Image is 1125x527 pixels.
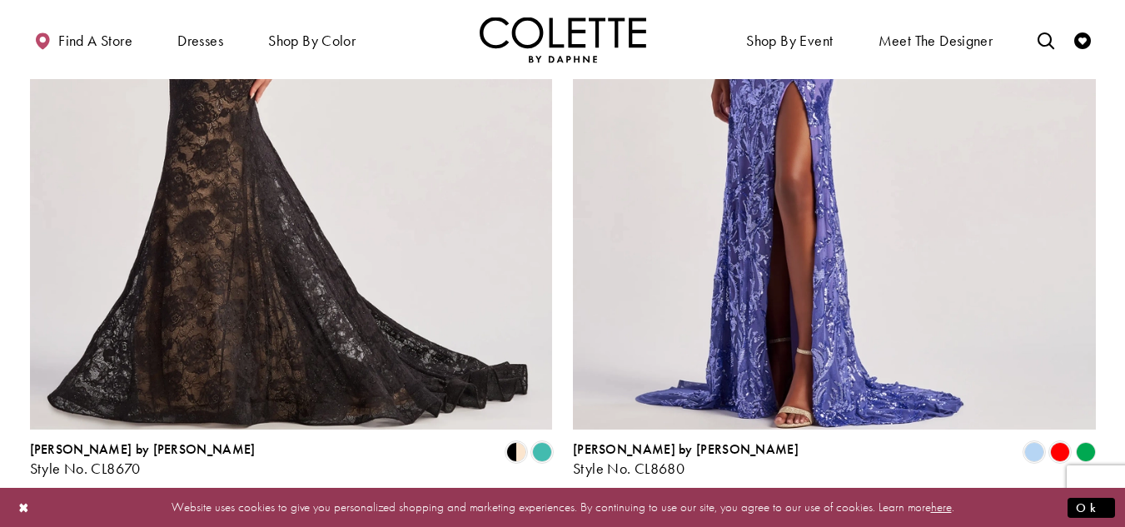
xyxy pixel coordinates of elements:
[58,32,132,49] span: Find a store
[10,493,38,522] button: Close Dialog
[879,32,993,49] span: Meet the designer
[573,440,799,458] span: [PERSON_NAME] by [PERSON_NAME]
[264,17,360,62] span: Shop by color
[480,17,646,62] a: Visit Home Page
[1070,17,1095,62] a: Check Wishlist
[1033,17,1058,62] a: Toggle search
[480,17,646,62] img: Colette by Daphne
[30,17,137,62] a: Find a store
[742,17,837,62] span: Shop By Event
[532,442,552,462] i: Turquoise
[573,442,799,477] div: Colette by Daphne Style No. CL8680
[1050,442,1070,462] i: Red
[746,32,833,49] span: Shop By Event
[173,17,227,62] span: Dresses
[30,440,256,458] span: [PERSON_NAME] by [PERSON_NAME]
[1076,442,1096,462] i: Emerald
[177,32,223,49] span: Dresses
[1068,497,1115,518] button: Submit Dialog
[931,499,952,515] a: here
[573,459,684,478] span: Style No. CL8680
[120,496,1005,519] p: Website uses cookies to give you personalized shopping and marketing experiences. By continuing t...
[874,17,998,62] a: Meet the designer
[1024,442,1044,462] i: Periwinkle
[268,32,356,49] span: Shop by color
[506,442,526,462] i: Black/Nude
[30,442,256,477] div: Colette by Daphne Style No. CL8670
[30,459,141,478] span: Style No. CL8670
